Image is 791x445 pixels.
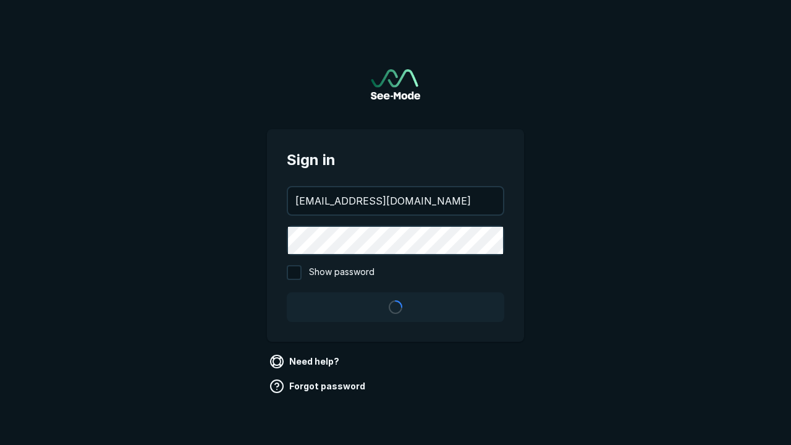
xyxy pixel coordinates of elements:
a: Need help? [267,352,344,371]
span: Sign in [287,149,504,171]
a: Forgot password [267,376,370,396]
img: See-Mode Logo [371,69,420,100]
a: Go to sign in [371,69,420,100]
span: Show password [309,265,374,280]
input: your@email.com [288,187,503,214]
